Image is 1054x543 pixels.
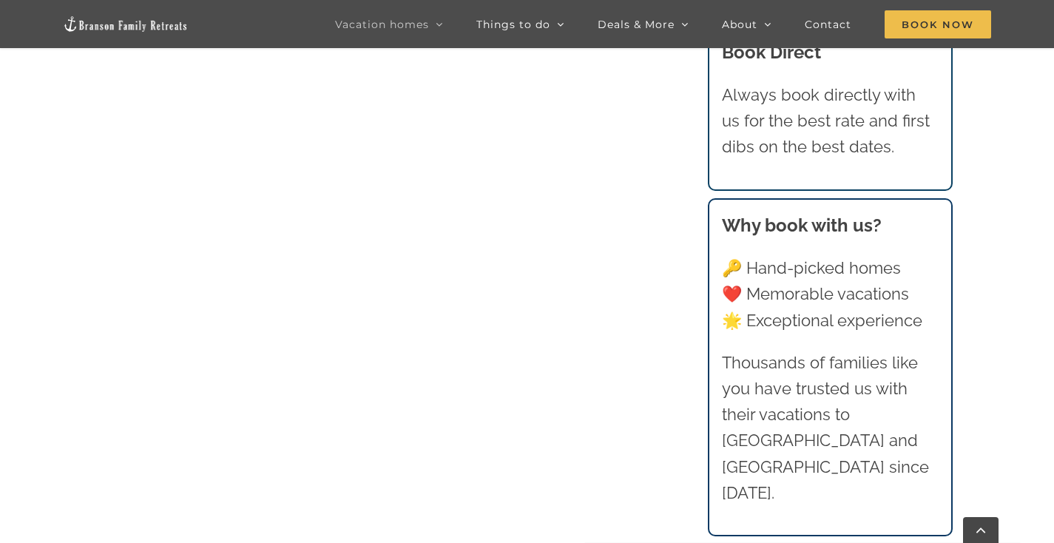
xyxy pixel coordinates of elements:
p: Always book directly with us for the best rate and first dibs on the best dates. [722,82,938,161]
b: Book Direct [722,41,821,63]
span: Vacation homes [335,19,429,30]
span: Book Now [885,10,991,38]
p: 🔑 Hand-picked homes ❤️ Memorable vacations 🌟 Exceptional experience [722,255,938,334]
h3: Why book with us? [722,212,938,239]
span: About [722,19,757,30]
span: Things to do [476,19,550,30]
span: Deals & More [598,19,675,30]
p: Thousands of families like you have trusted us with their vacations to [GEOGRAPHIC_DATA] and [GEO... [722,350,938,506]
span: Contact [805,19,851,30]
img: Branson Family Retreats Logo [63,16,189,33]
